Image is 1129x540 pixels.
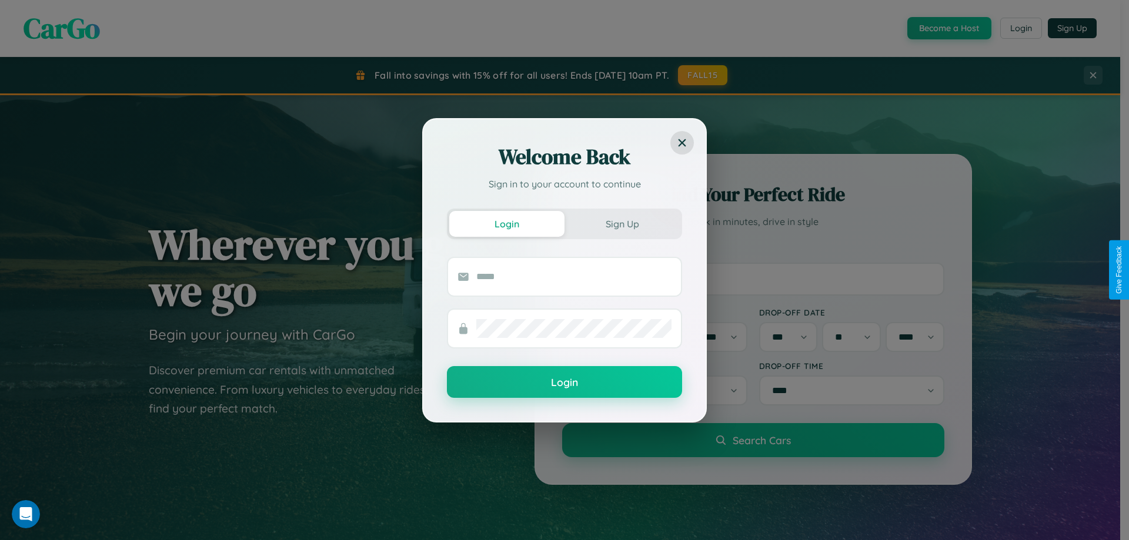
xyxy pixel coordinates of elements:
[447,143,682,171] h2: Welcome Back
[1115,246,1123,294] div: Give Feedback
[447,177,682,191] p: Sign in to your account to continue
[447,366,682,398] button: Login
[12,500,40,528] iframe: Intercom live chat
[564,211,680,237] button: Sign Up
[449,211,564,237] button: Login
